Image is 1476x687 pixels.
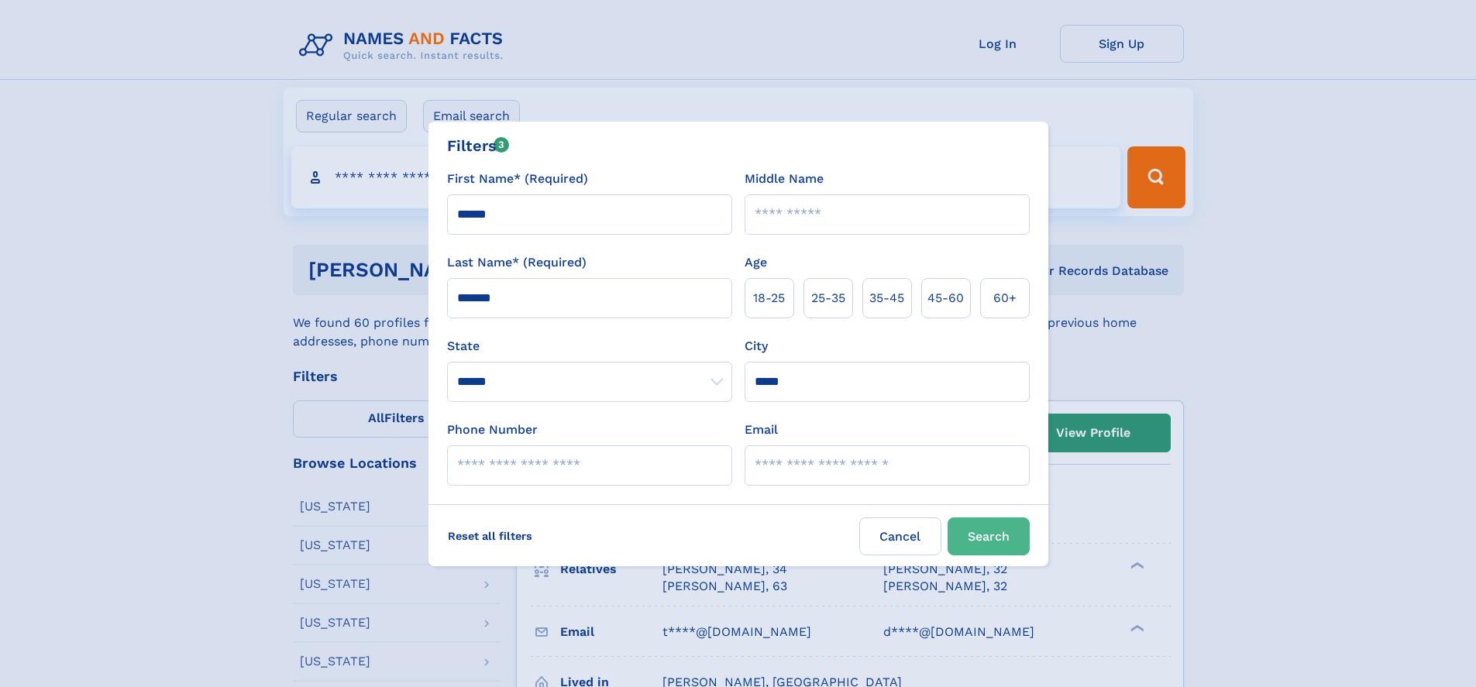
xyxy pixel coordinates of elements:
[869,289,904,307] span: 35‑45
[811,289,845,307] span: 25‑35
[447,170,588,188] label: First Name* (Required)
[859,517,941,555] label: Cancel
[948,517,1030,555] button: Search
[745,337,768,356] label: City
[745,253,767,272] label: Age
[993,289,1017,307] span: 60+
[447,421,538,439] label: Phone Number
[745,170,824,188] label: Middle Name
[753,289,785,307] span: 18‑25
[745,421,778,439] label: Email
[447,134,510,157] div: Filters
[927,289,964,307] span: 45‑60
[447,337,732,356] label: State
[447,253,587,272] label: Last Name* (Required)
[438,517,542,555] label: Reset all filters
